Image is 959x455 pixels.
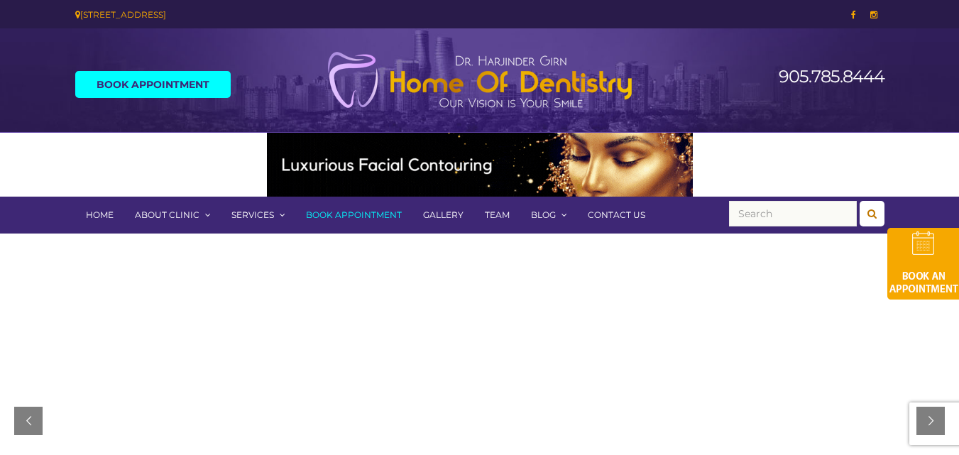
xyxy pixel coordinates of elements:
img: book-an-appointment-hod-gld.png [887,228,959,300]
div: [STREET_ADDRESS] [75,7,469,22]
a: Services [221,197,295,234]
a: Team [474,197,520,234]
a: 905.785.8444 [779,66,884,87]
img: Home of Dentistry [320,51,640,109]
input: Search [729,201,857,226]
a: Book Appointment [75,71,231,98]
a: About Clinic [124,197,221,234]
a: Contact Us [577,197,656,234]
a: Gallery [412,197,474,234]
img: Medspa-Banner-Virtual-Consultation-2-1.gif [267,133,693,197]
a: Blog [520,197,577,234]
a: Home [75,197,124,234]
a: Book Appointment [295,197,412,234]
